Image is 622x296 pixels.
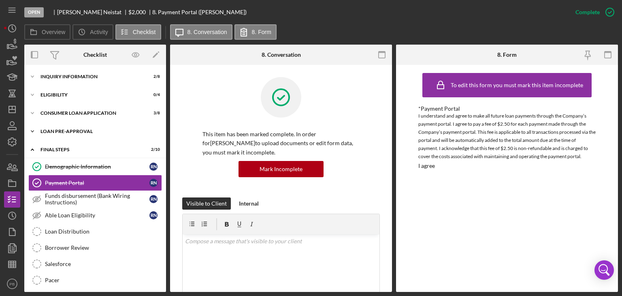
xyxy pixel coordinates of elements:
[252,29,271,35] label: 8. Form
[149,163,158,171] div: R N
[28,223,162,240] a: Loan Distribution
[28,159,162,175] a: Demographic InformationRN
[418,163,435,169] div: I agree
[149,211,158,219] div: R N
[239,197,259,210] div: Internal
[45,261,162,267] div: Salesforce
[28,256,162,272] a: Salesforce
[152,9,247,15] div: 8. Payment Portal ([PERSON_NAME])
[28,191,162,207] a: Funds disbursement (Bank Wiring Instructions)RN
[234,24,277,40] button: 8. Form
[24,24,70,40] button: Overview
[186,197,227,210] div: Visible to Client
[83,51,107,58] div: Checklist
[187,29,227,35] label: 8. Conversation
[45,228,162,235] div: Loan Distribution
[145,147,160,152] div: 2 / 10
[45,180,149,186] div: Payment Portal
[262,51,301,58] div: 8. Conversation
[40,129,156,134] div: Loan Pre-Approval
[235,197,263,210] button: Internal
[45,212,149,219] div: Able Loan Eligibility
[182,197,231,210] button: Visible to Client
[145,111,160,116] div: 3 / 8
[42,29,65,35] label: Overview
[40,111,140,116] div: Consumer Loan Application
[28,240,162,256] a: Borrower Review
[260,161,302,177] div: Mark Incomplete
[28,175,162,191] a: Payment PortalRN
[497,51,517,58] div: 8. Form
[40,92,140,97] div: Eligibility
[594,260,614,280] div: Open Intercom Messenger
[72,24,113,40] button: Activity
[149,195,158,203] div: R N
[145,92,160,97] div: 0 / 4
[202,130,360,157] p: This item has been marked complete. In order for [PERSON_NAME] to upload documents or edit form d...
[45,277,162,283] div: Pacer
[451,82,583,88] div: To edit this form you must mark this item incomplete
[128,9,146,15] span: $2,000
[24,7,44,17] div: Open
[10,282,15,286] text: PB
[57,9,128,15] div: [PERSON_NAME] Neistat
[28,272,162,288] a: Pacer
[149,179,158,187] div: R N
[575,4,600,20] div: Complete
[28,207,162,223] a: Able Loan EligibilityRN
[170,24,232,40] button: 8. Conversation
[45,193,149,206] div: Funds disbursement (Bank Wiring Instructions)
[418,112,596,161] div: I understand and agree to make all future loan payments through the Company’s payment portal. I a...
[40,74,140,79] div: Inquiry Information
[40,147,140,152] div: FINAL STEPS
[4,276,20,292] button: PB
[145,74,160,79] div: 2 / 8
[133,29,156,35] label: Checklist
[45,245,162,251] div: Borrower Review
[567,4,618,20] button: Complete
[45,163,149,170] div: Demographic Information
[239,161,324,177] button: Mark Incomplete
[115,24,161,40] button: Checklist
[90,29,108,35] label: Activity
[418,105,596,112] div: *Payment Portal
